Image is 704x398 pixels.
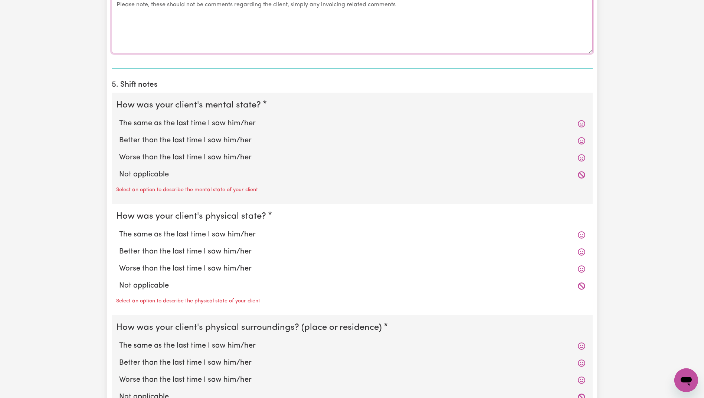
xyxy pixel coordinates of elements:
[119,280,585,291] label: Not applicable
[119,152,585,163] label: Worse than the last time I saw him/her
[119,263,585,274] label: Worse than the last time I saw him/her
[674,368,698,392] iframe: Button to launch messaging window
[116,297,260,305] p: Select an option to describe the physical state of your client
[119,340,585,351] label: The same as the last time I saw him/her
[116,210,269,223] legend: How was your client's physical state?
[112,80,593,90] h2: 5. Shift notes
[116,186,258,194] p: Select an option to describe the mental state of your client
[116,321,385,334] legend: How was your client's physical surroundings? (place or residence)
[119,374,585,385] label: Worse than the last time I saw him/her
[119,229,585,240] label: The same as the last time I saw him/her
[119,169,585,180] label: Not applicable
[119,118,585,129] label: The same as the last time I saw him/her
[119,246,585,257] label: Better than the last time I saw him/her
[119,357,585,368] label: Better than the last time I saw him/her
[119,135,585,146] label: Better than the last time I saw him/her
[116,99,264,112] legend: How was your client's mental state?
